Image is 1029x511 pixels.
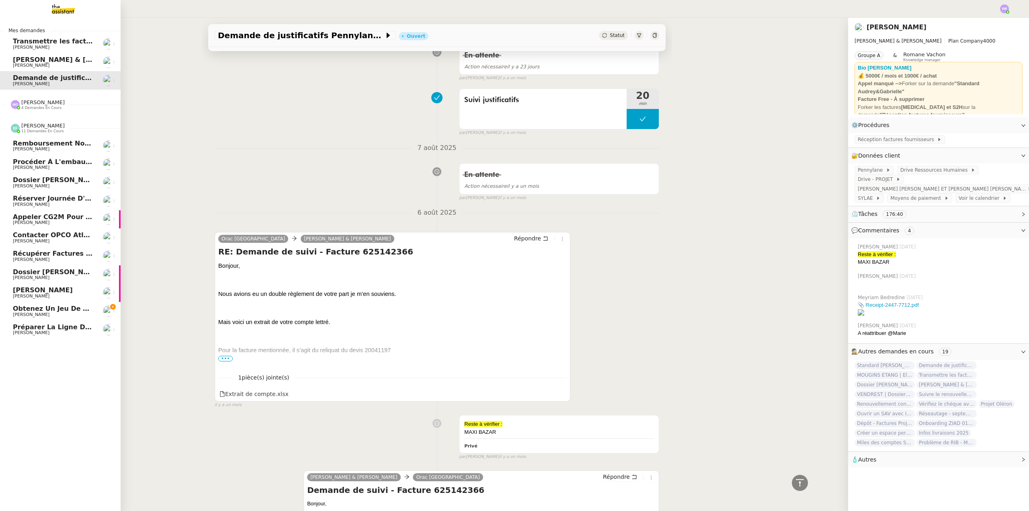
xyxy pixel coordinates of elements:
span: En attente [464,171,499,179]
span: il y a un mois [499,195,526,201]
span: Renouvellement contrat Opale STOCCO [855,400,915,408]
a: [PERSON_NAME] & [PERSON_NAME] [307,474,400,481]
span: Obtenez un jeu de clefs pour la cave [13,305,150,312]
span: Problème de RIB - MATELAS FRANCAIS [916,439,977,447]
nz-tag: Groupe A [855,51,883,60]
div: ⏲️Tâches 176:40 [848,206,1029,222]
img: users%2FyvxEJYJHzmOhJToCsQnXpEIzsAg2%2Favatar%2F14aef167-49c0-41e5-a805-14c66aba2304 [103,324,114,335]
div: 🧴Autres [848,452,1029,468]
span: par [459,129,466,136]
span: [PERSON_NAME] [13,165,49,170]
span: par [459,454,466,460]
img: users%2Fx9OnqzEMlAUNG38rkK8jkyzjKjJ3%2Favatar%2F1516609952611.jpeg [103,287,114,298]
span: Dépôt - Factures Projets [855,419,915,427]
span: Transmettre les factures sur [PERSON_NAME] [13,37,178,45]
span: [DATE] [900,243,918,250]
small: [PERSON_NAME] [459,195,526,201]
div: Forker sur la demande [858,80,1019,95]
img: users%2FfjlNmCTkLiVoA3HQjY3GA5JXGxb2%2Favatar%2Fstarofservice_97480retdsc0392.png [103,75,114,86]
div: Extrait de compte.xlsx [219,390,289,399]
button: Répondre [600,472,640,481]
span: Créer un espace personnel sur SYLAé [855,429,915,437]
img: users%2FQNmrJKjvCnhZ9wRJPnUNc9lj8eE3%2Favatar%2F5ca36b56-0364-45de-a850-26ae83da85f1 [103,232,114,243]
span: 4 demandes en cours [21,106,61,110]
span: [PERSON_NAME] [13,146,49,152]
span: Voir le calendrier [959,194,1002,202]
span: Nous avions eu un double règlement de votre part je m’en souviens. [218,291,396,297]
span: SYLAE [858,194,876,202]
img: svg [1000,4,1009,13]
span: il y a un mois [499,454,526,460]
span: il y a un mois [464,183,539,189]
small: [PERSON_NAME] [459,454,526,460]
div: 🕵️Autres demandes en cours 19 [848,344,1029,359]
a: [PERSON_NAME] & [PERSON_NAME] [301,235,394,242]
span: Transmettre les factures sur [PERSON_NAME] [916,371,977,379]
span: 11 demandes en cours [21,129,64,133]
span: [PERSON_NAME] [13,63,49,68]
a: 📎 Receipt-2447-7712.pdf [858,302,919,308]
span: & [893,51,897,62]
span: Autres [858,456,876,463]
h4: RE: Demande de suivi - Facture 625142366 [218,246,567,257]
span: Knowledge manager [903,58,941,62]
span: Procédures [858,122,890,128]
span: Répondre [603,473,630,481]
span: par [459,195,466,201]
span: Autres demandes en cours [858,348,934,355]
div: A réattribuer @Marie [858,329,1023,337]
span: MOUGINS ETANG | Electroménagers [855,371,915,379]
span: 💬 [851,227,917,234]
div: MAXI BAZAR [858,258,1023,266]
span: En attente [464,52,499,59]
span: Drive - PROJET [858,175,896,183]
span: Dossier [PERSON_NAME] / OPCO / Mediaschool - erreur de SIRET + résiliation contrat [855,381,915,389]
span: [PERSON_NAME] [13,293,49,299]
span: Plan Company [948,38,983,44]
span: Standard [PERSON_NAME] [855,361,915,369]
span: [PERSON_NAME] [858,322,900,329]
a: [PERSON_NAME] [867,23,927,31]
a: Bio [PERSON_NAME] [858,65,912,71]
span: Procéder à l'embauche d'[PERSON_NAME] [13,158,168,166]
span: ••• [218,356,233,361]
span: [DATE] [900,322,918,329]
img: uploads%2F1754472913740%2F69ee77b8-0685-46e8-b90d-3f73a315f629%2FReceipt-2447-7712.pdf [858,309,1023,316]
small: [PERSON_NAME] [459,129,526,136]
a: Orac [GEOGRAPHIC_DATA] [218,235,288,242]
span: [PERSON_NAME] [13,202,49,207]
span: il y a un mois [499,129,526,136]
span: Préparer la ligne de virement [13,323,125,331]
span: Reste à vérifier : [858,251,896,257]
span: par [459,75,466,82]
span: Demande de justificatifs Pennylane - août 2025 [13,74,185,82]
span: Réseautage - septembre 2025 [916,410,977,418]
span: 7 août 2025 [411,143,463,154]
span: Suivi justificatifs [464,94,622,106]
span: Statut [610,33,625,38]
span: 1 [233,373,295,382]
span: Commentaires [858,227,899,234]
div: MAXI BAZAR [464,428,654,436]
img: users%2FME7CwGhkVpexbSaUxoFyX6OhGQk2%2Favatar%2Fe146a5d2-1708-490f-af4b-78e736222863 [103,213,114,225]
h4: Demande de suivi - Facture 625142366 [307,484,656,496]
span: [PERSON_NAME] [13,220,49,225]
span: Vérifiez le chèque avec La Redoute [916,400,977,408]
span: min [627,101,659,107]
span: 20 [627,91,659,101]
span: [PERSON_NAME] [13,183,49,189]
span: Onboarding ZIAD 01/09 [916,419,977,427]
span: Pour la facture mentionnée, il s’agit du reliquat du devis 20041197 [218,347,391,353]
span: [PERSON_NAME] [21,123,65,129]
nz-tag: 176:40 [883,210,906,218]
a: Orac [GEOGRAPHIC_DATA] [413,474,483,481]
span: Projet Oléron [978,400,1015,408]
img: users%2FQNmrJKjvCnhZ9wRJPnUNc9lj8eE3%2Favatar%2F5ca36b56-0364-45de-a850-26ae83da85f1 [103,195,114,207]
span: Remboursement notes de frais - août 2025 [13,140,172,147]
span: [PERSON_NAME] [858,273,900,280]
span: Infos livraisons 2025 [916,429,971,437]
span: [DATE] [900,273,918,280]
small: [PERSON_NAME] [459,75,526,82]
span: Mais voici un extrait de votre compte lettré. [218,319,330,325]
